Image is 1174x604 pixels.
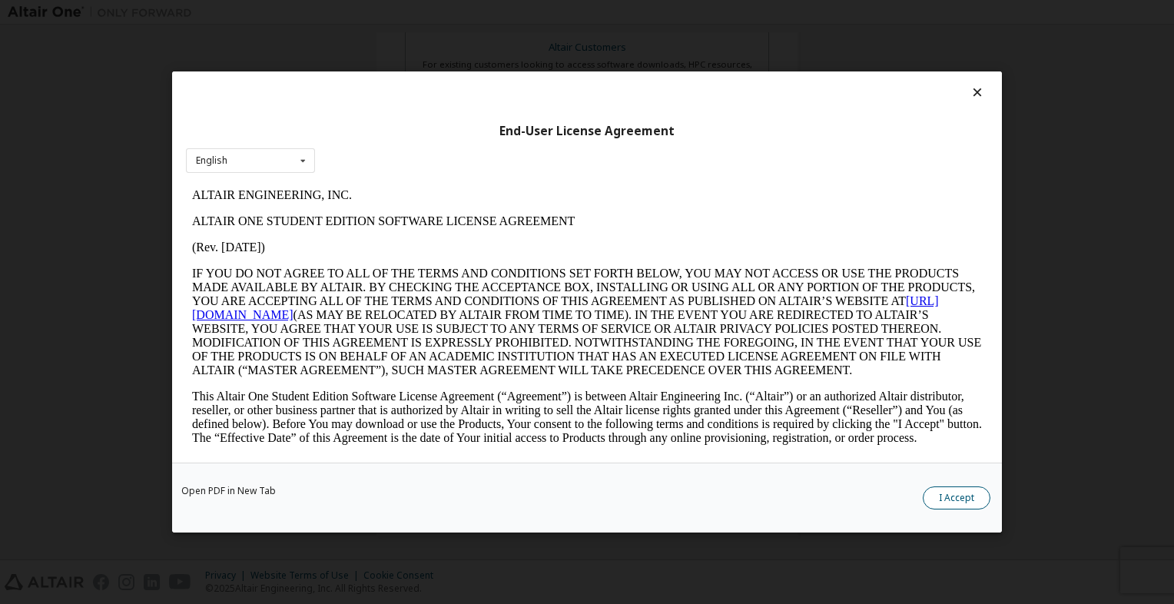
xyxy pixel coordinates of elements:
p: (Rev. [DATE]) [6,58,796,72]
p: ALTAIR ONE STUDENT EDITION SOFTWARE LICENSE AGREEMENT [6,32,796,46]
p: IF YOU DO NOT AGREE TO ALL OF THE TERMS AND CONDITIONS SET FORTH BELOW, YOU MAY NOT ACCESS OR USE... [6,85,796,195]
a: Open PDF in New Tab [181,486,276,496]
button: I Accept [923,486,990,509]
a: [URL][DOMAIN_NAME] [6,112,753,139]
p: ALTAIR ENGINEERING, INC. [6,6,796,20]
p: This Altair One Student Edition Software License Agreement (“Agreement”) is between Altair Engine... [6,207,796,263]
div: English [196,156,227,165]
div: End-User License Agreement [186,124,988,139]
